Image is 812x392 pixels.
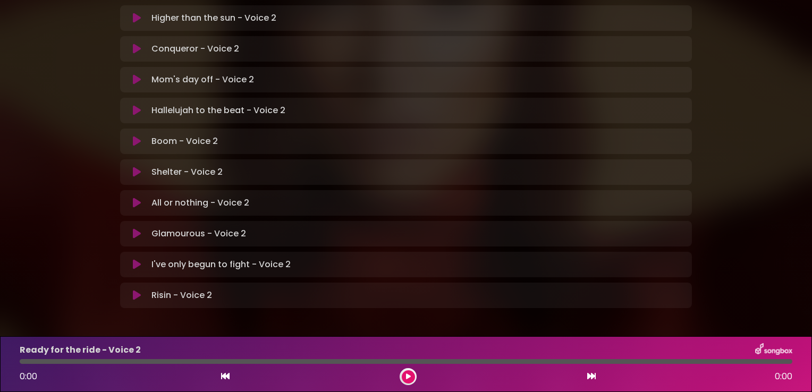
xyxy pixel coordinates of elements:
p: Ready for the ride - Voice 2 [20,344,141,356]
p: All or nothing - Voice 2 [151,197,249,209]
p: Glamourous - Voice 2 [151,227,246,240]
p: Conqueror - Voice 2 [151,42,239,55]
p: Mom's day off - Voice 2 [151,73,254,86]
p: Boom - Voice 2 [151,135,218,148]
p: I've only begun to fight - Voice 2 [151,258,291,271]
p: Hallelujah to the beat - Voice 2 [151,104,285,117]
p: Higher than the sun - Voice 2 [151,12,276,24]
p: Shelter - Voice 2 [151,166,223,178]
p: Risin - Voice 2 [151,289,212,302]
img: songbox-logo-white.png [755,343,792,357]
